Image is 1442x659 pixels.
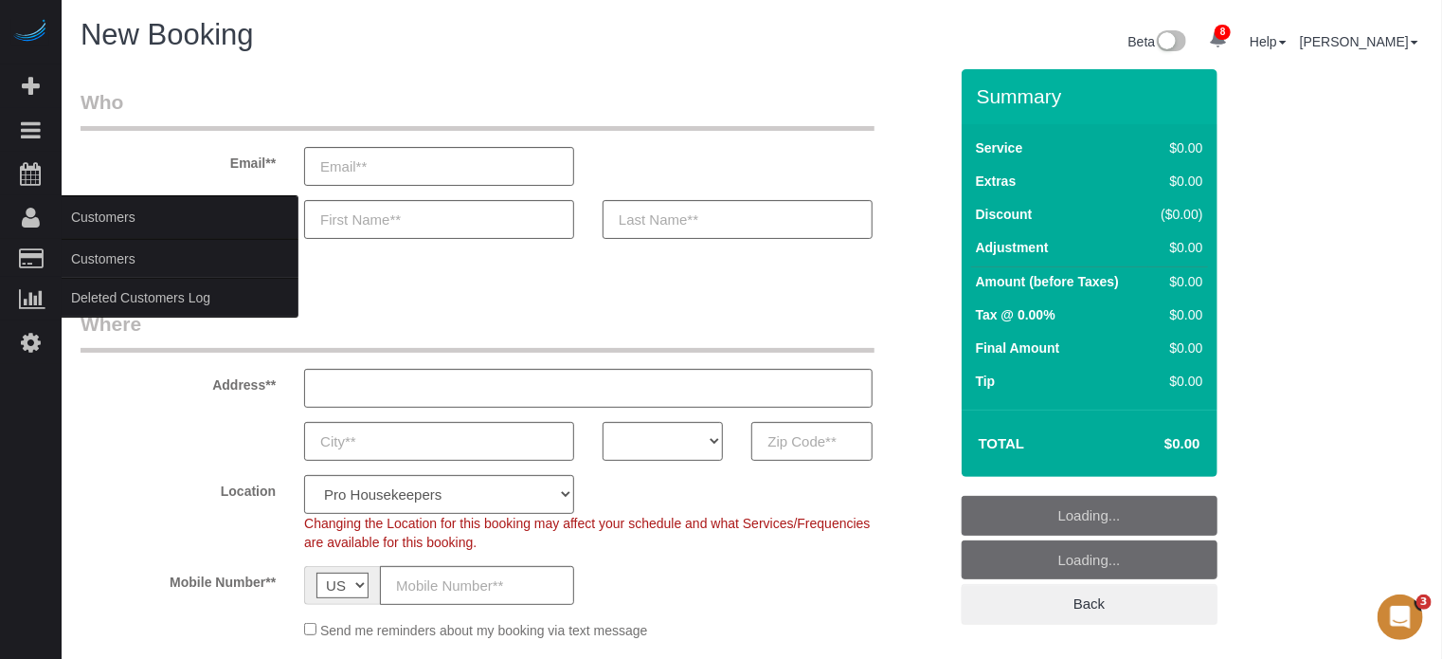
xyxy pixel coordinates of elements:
legend: Where [81,310,874,353]
input: Zip Code** [751,422,872,461]
span: 3 [1416,595,1432,610]
div: $0.00 [1153,138,1203,157]
a: [PERSON_NAME] [1300,34,1418,49]
input: First Name** [304,200,574,239]
h4: $0.00 [1108,436,1199,452]
input: Mobile Number** [380,566,574,605]
div: $0.00 [1153,372,1203,391]
span: Customers [62,195,298,239]
a: 8 [1199,19,1236,61]
label: Mobile Number** [66,566,290,592]
span: Changing the Location for this booking may affect your schedule and what Services/Frequencies are... [304,516,870,550]
label: Final Amount [976,339,1060,357]
label: Extras [976,172,1017,191]
legend: Who [81,88,874,131]
span: New Booking [81,18,254,51]
label: Tax @ 0.00% [976,305,1055,324]
label: Discount [976,205,1033,224]
label: Amount (before Taxes) [976,272,1119,291]
label: Tip [976,372,996,391]
label: Location [66,475,290,501]
strong: Total [979,435,1025,451]
img: New interface [1155,30,1186,55]
a: Back [962,584,1217,624]
a: Beta [1128,34,1187,49]
span: Send me reminders about my booking via text message [320,623,648,638]
div: $0.00 [1153,305,1203,324]
div: ($0.00) [1153,205,1203,224]
label: Adjustment [976,238,1049,257]
img: Automaid Logo [11,19,49,46]
div: $0.00 [1153,339,1203,357]
span: 8 [1215,25,1231,40]
a: Help [1250,34,1287,49]
a: Customers [62,240,298,278]
div: $0.00 [1153,272,1203,291]
label: Service [976,138,1023,157]
input: Last Name** [603,200,873,239]
div: $0.00 [1153,172,1203,191]
iframe: Intercom live chat [1378,595,1423,640]
a: Deleted Customers Log [62,279,298,317]
h3: Summary [977,85,1208,107]
ul: Customers [62,239,298,318]
div: $0.00 [1153,238,1203,257]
